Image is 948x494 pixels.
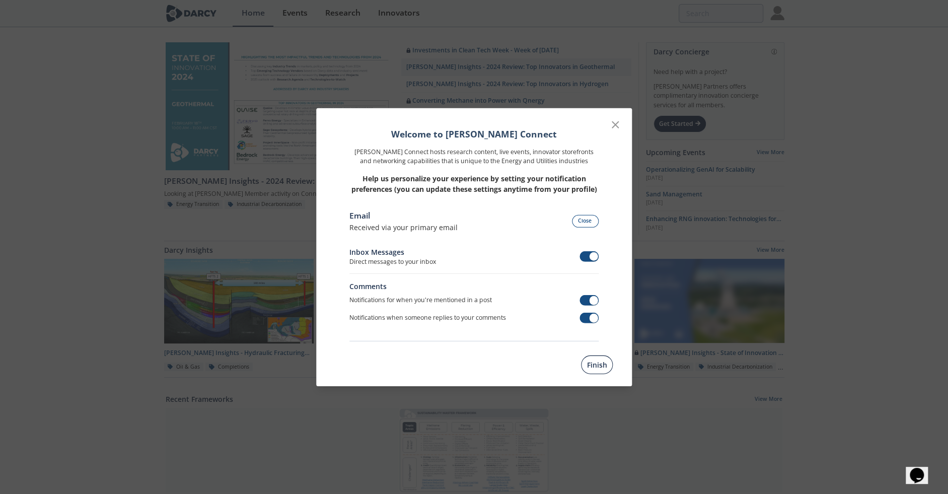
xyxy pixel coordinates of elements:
div: Comments [349,281,599,292]
button: Close [572,215,599,228]
h1: Welcome to [PERSON_NAME] Connect [349,127,599,140]
p: [PERSON_NAME] Connect hosts research content, live events, innovator storefronts and networking c... [349,148,599,166]
p: Received via your primary email [349,222,458,232]
div: Inbox Messages [349,246,436,257]
p: Notifications when someone replies to your comments [349,313,506,322]
iframe: chat widget [906,454,938,484]
p: Help us personalize your experience by setting your notification preferences (you can update thes... [349,173,599,194]
div: Direct messages to your inbox [349,257,436,266]
p: Notifications for when you're mentioned in a post [349,296,492,305]
button: Finish [581,356,613,374]
div: Email [349,210,458,222]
